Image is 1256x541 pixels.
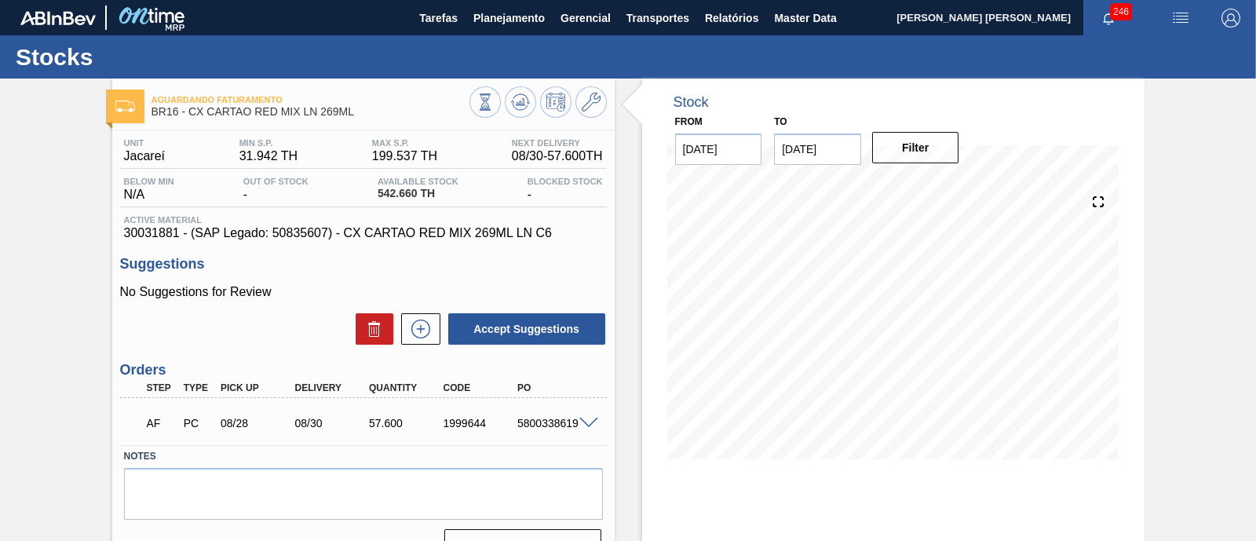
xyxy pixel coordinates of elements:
span: Relatórios [705,9,758,27]
h3: Orders [120,362,607,378]
input: mm/dd/yyyy [675,133,762,165]
button: Accept Suggestions [448,313,605,345]
img: TNhmsLtSVTkK8tSr43FrP2fwEKptu5GPRR3wAAAABJRU5ErkJggg== [20,11,96,25]
button: Notificações [1083,7,1134,29]
button: Stocks Overview [469,86,501,118]
span: Available Stock [378,177,458,186]
div: N/A [120,177,178,202]
div: Stock [674,94,709,111]
div: Accept Suggestions [440,312,607,346]
img: Logout [1221,9,1240,27]
div: Pick up [217,382,298,393]
span: Gerencial [560,9,611,27]
div: Quantity [365,382,447,393]
div: - [239,177,312,202]
span: Blocked Stock [528,177,603,186]
div: Pedido de Compra [180,417,217,430]
h3: Suggestions [120,256,607,272]
span: Jacareí [124,149,165,163]
div: Step [143,382,181,393]
div: Code [440,382,521,393]
img: Ícone [115,101,135,112]
div: PO [513,382,595,393]
div: Type [180,382,217,393]
div: 57.600 [365,417,447,430]
button: Go to Master Data / General [575,86,607,118]
span: Planejamento [473,9,545,27]
span: 31.942 TH [239,149,298,163]
p: No Suggestions for Review [120,285,607,299]
span: MAX S.P. [372,138,437,148]
h1: Stocks [16,48,294,66]
input: mm/dd/yyyy [774,133,861,165]
span: Next Delivery [512,138,603,148]
span: BR16 - CX CARTAO RED MIX LN 269ML [152,106,469,118]
div: Delete Suggestions [348,313,393,345]
span: 08/30 - 57.600 TH [512,149,603,163]
button: Update Chart [505,86,536,118]
span: 199.537 TH [372,149,437,163]
span: 30031881 - (SAP Legado: 50835607) - CX CARTAO RED MIX 269ML LN C6 [124,226,603,240]
span: Tarefas [419,9,458,27]
span: Aguardando Faturamento [152,95,469,104]
span: MIN S.P. [239,138,298,148]
span: 542.660 TH [378,188,458,199]
div: 5800338619 [513,417,595,430]
label: to [774,116,787,127]
div: 08/28/2025 [217,417,298,430]
img: userActions [1171,9,1190,27]
span: Below Min [124,177,174,186]
button: Filter [872,132,959,163]
div: Aguardando Faturamento [143,406,181,440]
p: AF [147,417,177,430]
span: Transportes [626,9,689,27]
div: - [524,177,607,202]
div: 1999644 [440,417,521,430]
button: Schedule Inventory [540,86,571,118]
span: 246 [1110,3,1132,20]
span: Active Material [124,215,603,225]
span: Master Data [774,9,836,27]
label: Notes [124,445,603,468]
span: Unit [124,138,165,148]
span: Out Of Stock [243,177,309,186]
label: From [675,116,703,127]
div: Delivery [291,382,373,393]
div: New suggestion [393,313,440,345]
div: 08/30/2025 [291,417,373,430]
